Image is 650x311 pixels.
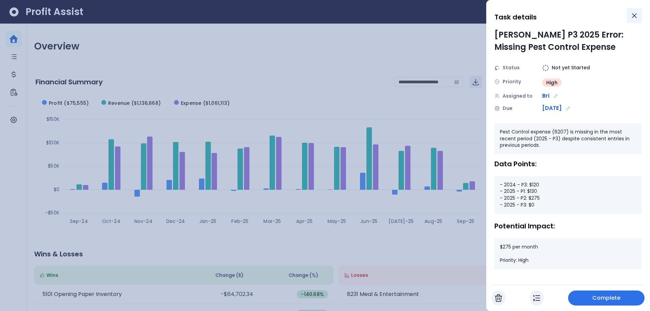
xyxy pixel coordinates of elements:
div: - 2024 - P3: $120 - 2025 - P1: $130 - 2025 - P2: $275 - 2025 - P3: $0 [494,176,642,214]
div: Potential Impact: [494,222,642,230]
span: High [546,79,558,86]
span: [DATE] [542,104,562,112]
span: Due [503,105,512,112]
button: Close [627,8,642,23]
button: Edit due date [564,104,572,112]
img: In Progress [533,294,540,302]
h1: Task details [494,11,537,23]
div: $275 per month Priority: High [494,238,642,269]
span: Priority [503,78,521,85]
button: Complete [568,291,645,306]
div: Data Points: [494,160,642,168]
span: Bri [542,92,549,100]
span: Complete [592,294,621,302]
div: [PERSON_NAME] P3 2025 Error: Missing Pest Control Expense [494,29,642,53]
span: Status [503,64,520,71]
img: Not yet Started [542,65,549,71]
span: Not yet Started [552,64,590,71]
button: Edit assignment [552,92,560,100]
img: Status [494,65,500,71]
span: Assigned to [503,93,533,100]
img: Cancel Task [495,294,502,302]
div: Pest Control expense (6207) is missing in the most recent period (2025 - P3) despite consistent e... [494,123,642,154]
